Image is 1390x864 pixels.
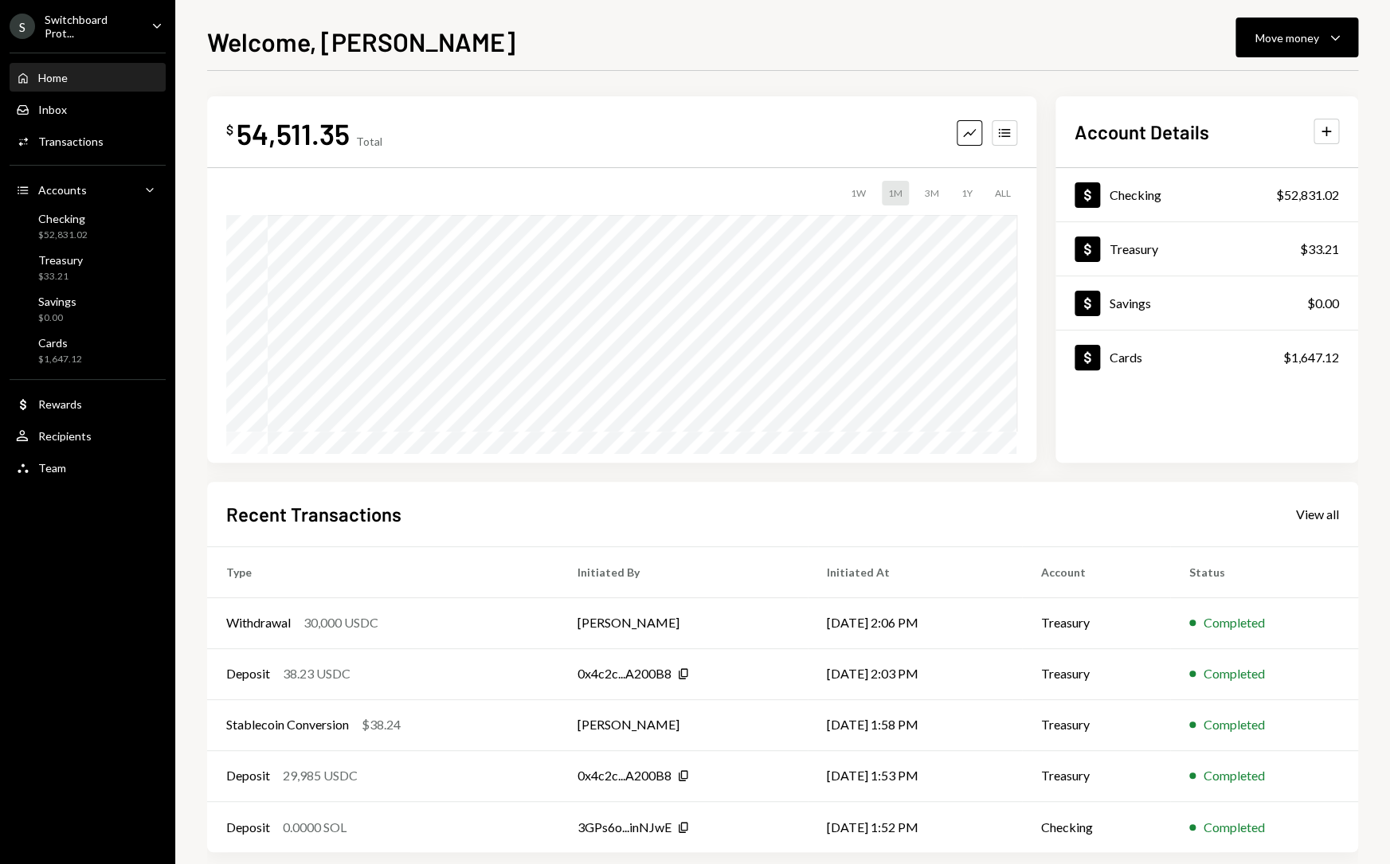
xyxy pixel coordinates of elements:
[1022,546,1170,597] th: Account
[1307,294,1339,313] div: $0.00
[10,331,166,369] a: Cards$1,647.12
[38,311,76,325] div: $0.00
[1204,766,1265,785] div: Completed
[226,613,291,632] div: Withdrawal
[283,766,358,785] div: 29,985 USDC
[10,95,166,123] a: Inbox
[1022,750,1170,801] td: Treasury
[362,715,401,734] div: $38.24
[1055,330,1358,384] a: Cards$1,647.12
[10,290,166,328] a: Savings$0.00
[808,750,1022,801] td: [DATE] 1:53 PM
[207,25,515,57] h1: Welcome, [PERSON_NAME]
[38,183,87,197] div: Accounts
[226,818,270,837] div: Deposit
[558,597,807,648] td: [PERSON_NAME]
[1204,613,1265,632] div: Completed
[1300,240,1339,259] div: $33.21
[38,253,83,267] div: Treasury
[1075,119,1209,145] h2: Account Details
[207,546,558,597] th: Type
[356,135,382,148] div: Total
[10,127,166,155] a: Transactions
[1204,818,1265,837] div: Completed
[38,295,76,308] div: Savings
[918,181,946,205] div: 3M
[1022,801,1170,852] td: Checking
[577,818,671,837] div: 3GPs6o...inNJwE
[1022,597,1170,648] td: Treasury
[808,801,1022,852] td: [DATE] 1:52 PM
[1204,664,1265,683] div: Completed
[1235,18,1358,57] button: Move money
[1255,29,1319,46] div: Move money
[226,664,270,683] div: Deposit
[283,818,347,837] div: 0.0000 SOL
[10,248,166,287] a: Treasury$33.21
[45,13,139,40] div: Switchboard Prot...
[1276,186,1339,205] div: $52,831.02
[10,453,166,482] a: Team
[1170,546,1358,597] th: Status
[808,546,1022,597] th: Initiated At
[303,613,378,632] div: 30,000 USDC
[1204,715,1265,734] div: Completed
[38,353,82,366] div: $1,647.12
[1110,295,1151,311] div: Savings
[1296,506,1339,522] div: View all
[1110,187,1161,202] div: Checking
[38,429,92,443] div: Recipients
[989,181,1017,205] div: ALL
[577,766,671,785] div: 0x4c2c...A200B8
[1022,699,1170,750] td: Treasury
[1296,505,1339,522] a: View all
[808,648,1022,699] td: [DATE] 2:03 PM
[1110,241,1158,256] div: Treasury
[38,103,67,116] div: Inbox
[1110,350,1142,365] div: Cards
[38,461,66,475] div: Team
[283,664,350,683] div: 38.23 USDC
[226,766,270,785] div: Deposit
[10,175,166,204] a: Accounts
[1055,276,1358,330] a: Savings$0.00
[10,389,166,418] a: Rewards
[844,181,872,205] div: 1W
[10,63,166,92] a: Home
[1022,648,1170,699] td: Treasury
[226,501,401,527] h2: Recent Transactions
[38,229,88,242] div: $52,831.02
[558,699,807,750] td: [PERSON_NAME]
[38,135,104,148] div: Transactions
[226,715,349,734] div: Stablecoin Conversion
[10,14,35,39] div: S
[10,207,166,245] a: Checking$52,831.02
[882,181,909,205] div: 1M
[38,336,82,350] div: Cards
[955,181,979,205] div: 1Y
[1055,222,1358,276] a: Treasury$33.21
[558,546,807,597] th: Initiated By
[808,699,1022,750] td: [DATE] 1:58 PM
[808,597,1022,648] td: [DATE] 2:06 PM
[38,71,68,84] div: Home
[1055,168,1358,221] a: Checking$52,831.02
[10,421,166,450] a: Recipients
[1283,348,1339,367] div: $1,647.12
[577,664,671,683] div: 0x4c2c...A200B8
[237,115,350,151] div: 54,511.35
[226,122,233,138] div: $
[38,212,88,225] div: Checking
[38,397,82,411] div: Rewards
[38,270,83,283] div: $33.21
